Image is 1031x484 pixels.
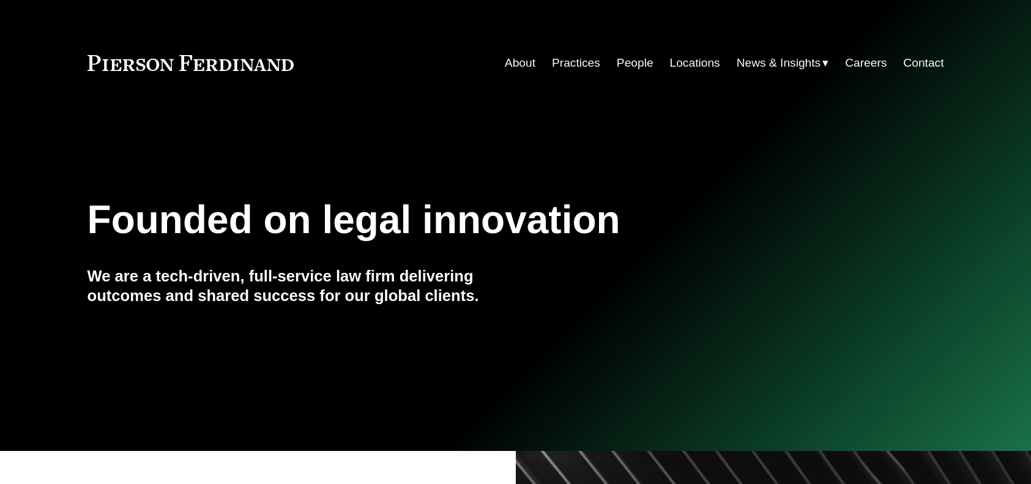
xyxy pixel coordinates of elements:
[845,51,887,75] a: Careers
[617,51,653,75] a: People
[87,266,516,306] h4: We are a tech-driven, full-service law firm delivering outcomes and shared success for our global...
[87,198,802,242] h1: Founded on legal innovation
[737,51,829,75] a: folder dropdown
[505,51,535,75] a: About
[737,53,821,74] span: News & Insights
[670,51,720,75] a: Locations
[552,51,600,75] a: Practices
[903,51,944,75] a: Contact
